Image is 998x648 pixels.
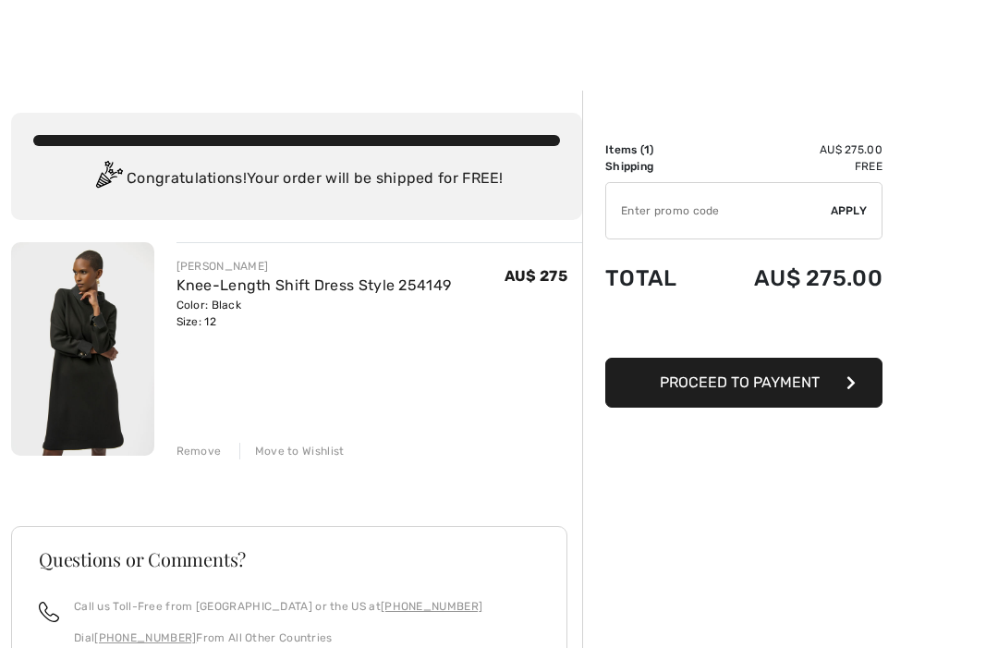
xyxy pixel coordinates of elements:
[704,158,882,175] td: Free
[33,161,560,198] div: Congratulations! Your order will be shipped for FREE!
[606,183,831,238] input: Promo code
[605,158,704,175] td: Shipping
[239,443,345,459] div: Move to Wishlist
[74,598,482,615] p: Call us Toll-Free from [GEOGRAPHIC_DATA] or the US at
[74,630,482,646] p: Dial From All Other Countries
[605,310,882,351] iframe: PayPal
[505,267,567,285] span: AU$ 275
[176,258,452,275] div: [PERSON_NAME]
[831,202,868,219] span: Apply
[176,276,452,294] a: Knee-Length Shift Dress Style 254149
[605,141,704,158] td: Items ( )
[605,358,882,408] button: Proceed to Payment
[90,161,127,198] img: Congratulation2.svg
[176,297,452,330] div: Color: Black Size: 12
[704,247,882,310] td: AU$ 275.00
[381,600,482,613] a: [PHONE_NUMBER]
[39,550,540,569] h3: Questions or Comments?
[704,141,882,158] td: AU$ 275.00
[644,143,650,156] span: 1
[94,631,196,644] a: [PHONE_NUMBER]
[605,247,704,310] td: Total
[11,242,154,456] img: Knee-Length Shift Dress Style 254149
[176,443,222,459] div: Remove
[39,602,59,622] img: call
[660,373,820,391] span: Proceed to Payment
